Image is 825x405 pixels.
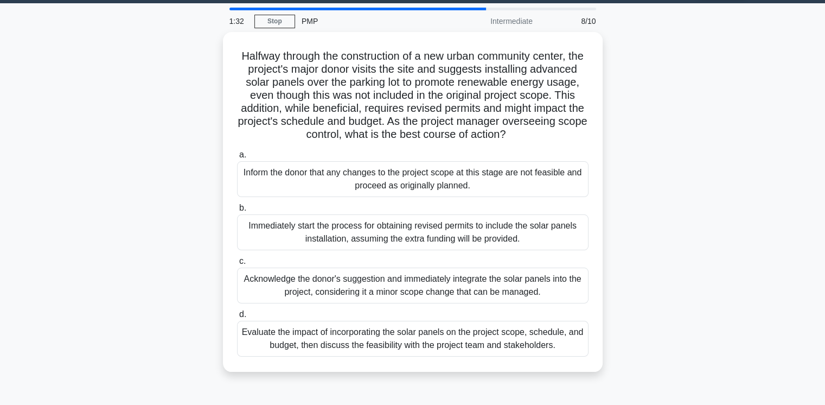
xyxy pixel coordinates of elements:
span: a. [239,150,246,159]
span: d. [239,309,246,319]
div: PMP [295,10,444,32]
span: b. [239,203,246,212]
div: 8/10 [539,10,603,32]
h5: Halfway through the construction of a new urban community center, the project's major donor visit... [236,49,590,142]
div: 1:32 [223,10,254,32]
div: Acknowledge the donor's suggestion and immediately integrate the solar panels into the project, c... [237,268,589,303]
a: Stop [254,15,295,28]
div: Immediately start the process for obtaining revised permits to include the solar panels installat... [237,214,589,250]
div: Inform the donor that any changes to the project scope at this stage are not feasible and proceed... [237,161,589,197]
span: c. [239,256,246,265]
div: Evaluate the impact of incorporating the solar panels on the project scope, schedule, and budget,... [237,321,589,357]
div: Intermediate [444,10,539,32]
